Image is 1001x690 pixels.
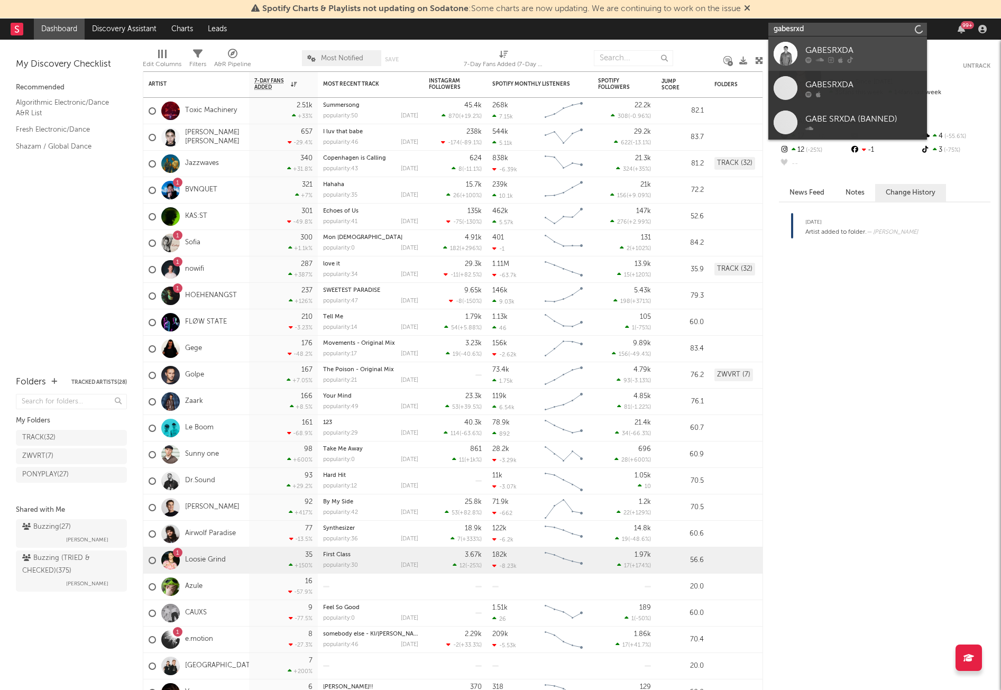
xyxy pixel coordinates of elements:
[185,503,240,512] a: [PERSON_NAME]
[779,184,835,201] button: News Feed
[66,577,108,590] span: [PERSON_NAME]
[640,181,651,188] div: 21k
[464,45,543,76] div: 7-Day Fans Added (7-Day Fans Added)
[635,155,651,162] div: 21.3k
[920,143,990,157] div: 3
[492,102,508,109] div: 268k
[849,143,920,157] div: -1
[323,393,352,399] a: Your Mind
[323,526,355,531] a: Synthesizer
[636,208,651,215] div: 147k
[143,45,181,76] div: Edit Columns
[301,128,313,135] div: 657
[779,157,849,171] div: --
[805,216,918,228] div: [DATE]
[540,283,587,309] svg: Chart title
[465,234,482,241] div: 4.91k
[302,181,313,188] div: 321
[143,58,181,71] div: Edit Columns
[462,193,480,199] span: +100 %
[34,19,85,40] a: Dashboard
[323,367,394,373] a: The Poison - Original Mix
[835,184,875,201] button: Notes
[492,287,508,294] div: 146k
[401,219,418,225] div: [DATE]
[185,212,207,221] a: KAS:ST
[461,114,480,119] span: +19.2 %
[323,208,359,214] a: Echoes of Us
[492,192,513,199] div: 10.1k
[464,58,543,71] div: 7-Day Fans Added (7-Day Fans Added)
[612,351,651,357] div: ( )
[185,265,204,274] a: nowifi
[618,114,628,119] span: 308
[804,148,822,153] span: -25 %
[662,158,704,170] div: 81.2
[401,378,418,383] div: [DATE]
[464,299,480,305] span: -150 %
[262,5,741,13] span: : Some charts are now updating. We are continuing to work on the issue
[450,246,460,252] span: 182
[164,19,200,40] a: Charts
[768,71,927,105] a: GABESRXDA
[492,298,515,305] div: 9.03k
[444,324,482,331] div: ( )
[613,298,651,305] div: ( )
[662,263,704,276] div: 35.9
[323,325,357,330] div: popularity: 14
[185,186,217,195] a: BVNQUET
[301,340,313,347] div: 176
[22,431,56,444] div: TRACK ( 32 )
[662,369,704,382] div: 76.2
[149,81,228,87] div: Artist
[185,556,226,565] a: Loosie Grind
[297,102,313,109] div: 2.51k
[621,140,631,146] span: 622
[540,204,587,230] svg: Chart title
[598,78,635,90] div: Spotify Followers
[662,290,704,302] div: 79.3
[614,139,651,146] div: ( )
[200,19,234,40] a: Leads
[492,261,509,268] div: 1.11M
[961,21,974,29] div: 99 +
[16,124,116,135] a: Fresh Electronic/Dance
[458,167,462,172] span: 8
[401,113,418,119] div: [DATE]
[540,151,587,177] svg: Chart title
[401,351,418,357] div: [DATE]
[451,272,458,278] span: -11
[616,165,651,172] div: ( )
[662,237,704,250] div: 84.2
[301,287,313,294] div: 237
[540,336,587,362] svg: Chart title
[492,140,512,146] div: 5.11k
[22,450,53,463] div: ZWVRT ( 7 )
[492,113,513,120] div: 7.15k
[464,167,480,172] span: -11.1 %
[323,552,351,558] a: First Class
[466,128,482,135] div: 238k
[662,316,704,329] div: 60.0
[287,377,313,384] div: +7.05 %
[16,394,127,409] input: Search for folders...
[429,78,466,90] div: Instagram Followers
[492,155,508,162] div: 838k
[492,325,507,332] div: 46
[619,352,628,357] span: 156
[323,499,353,505] a: By My Side
[464,102,482,109] div: 45.4k
[185,371,204,380] a: Golpe
[462,140,480,146] span: -89.1 %
[323,245,355,251] div: popularity: 0
[323,341,395,346] a: Movements - Original Mix
[768,105,927,140] a: GABE SRXDA (BANNED)
[185,635,213,644] a: e.motion
[634,287,651,294] div: 5.43k
[185,476,215,485] a: Dr.Sound
[958,25,965,33] button: 99+
[185,450,219,459] a: Sunny one
[492,181,508,188] div: 239k
[323,208,418,214] div: Echoes of Us
[16,81,127,94] div: Recommended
